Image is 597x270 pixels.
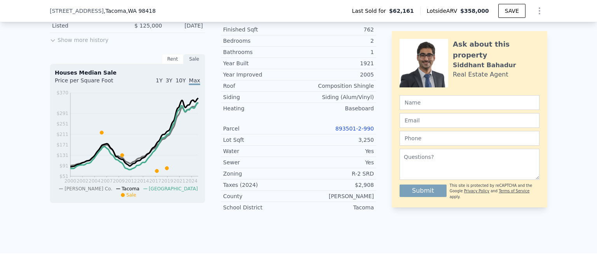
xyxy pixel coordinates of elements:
tspan: 2017 [149,178,161,184]
button: SAVE [498,4,525,18]
input: Email [400,113,539,128]
div: Price per Square Foot [55,77,127,89]
span: $ 125,000 [134,23,162,29]
div: Sale [183,54,205,64]
tspan: 2019 [161,178,173,184]
div: Yes [298,147,374,155]
span: , Tacoma [104,7,156,15]
div: Rent [162,54,183,64]
div: Siddhant Bahadur [453,61,516,70]
div: School District [223,204,298,211]
span: [STREET_ADDRESS] [50,7,104,15]
span: Last Sold for [352,7,389,15]
tspan: 2012 [125,178,137,184]
div: This site is protected by reCAPTCHA and the Google and apply. [450,183,539,200]
div: Siding [223,93,298,101]
div: County [223,192,298,200]
tspan: $211 [56,132,68,137]
input: Name [400,95,539,110]
div: Taxes (2024) [223,181,298,189]
div: R-2 SRD [298,170,374,178]
span: [GEOGRAPHIC_DATA] [149,186,198,192]
div: Parcel [223,125,298,132]
div: 762 [298,26,374,33]
span: [PERSON_NAME] Co. [65,186,112,192]
span: , WA 98418 [126,8,156,14]
span: Lotside ARV [427,7,460,15]
div: Houses Median Sale [55,69,200,77]
div: $2,908 [298,181,374,189]
tspan: 2002 [77,178,89,184]
div: 3,250 [298,136,374,144]
tspan: 2004 [89,178,101,184]
tspan: 2000 [65,178,77,184]
span: 1Y [156,77,162,84]
tspan: 2014 [137,178,149,184]
div: 2005 [298,71,374,78]
span: Max [189,77,200,85]
tspan: $251 [56,121,68,127]
tspan: $131 [56,153,68,158]
div: Zoning [223,170,298,178]
div: Yes [298,159,374,166]
tspan: $91 [59,163,68,169]
button: Submit [400,185,447,197]
tspan: $51 [59,174,68,179]
div: Sewer [223,159,298,166]
div: Heating [223,105,298,112]
tspan: $171 [56,142,68,148]
div: Bedrooms [223,37,298,45]
tspan: 2007 [101,178,113,184]
div: Listed [52,22,121,30]
a: 893501-2-990 [335,125,374,132]
div: Bathrooms [223,48,298,56]
div: Siding (Alum/Vinyl) [298,93,374,101]
div: [PERSON_NAME] [298,192,374,200]
tspan: 2021 [173,178,185,184]
input: Phone [400,131,539,146]
div: Roof [223,82,298,90]
div: 1921 [298,59,374,67]
tspan: $291 [56,111,68,116]
div: Tacoma [298,204,374,211]
span: 3Y [166,77,172,84]
tspan: $370 [56,90,68,96]
div: 1 [298,48,374,56]
div: Composition Shingle [298,82,374,90]
button: Show Options [532,3,547,19]
div: Baseboard [298,105,374,112]
tspan: 2009 [113,178,125,184]
a: Privacy Policy [464,189,489,193]
a: Terms of Service [499,189,529,193]
div: Lot Sqft [223,136,298,144]
button: Show more history [50,33,108,44]
div: Year Built [223,59,298,67]
span: Tacoma [122,186,140,192]
div: Year Improved [223,71,298,78]
div: Real Estate Agent [453,70,508,79]
div: 2 [298,37,374,45]
tspan: 2024 [186,178,198,184]
span: 10Y [176,77,186,84]
div: Finished Sqft [223,26,298,33]
span: $62,161 [389,7,414,15]
div: Ask about this property [453,39,539,61]
span: Sale [126,192,136,198]
div: Water [223,147,298,155]
span: $358,000 [460,8,489,14]
div: [DATE] [168,22,203,30]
